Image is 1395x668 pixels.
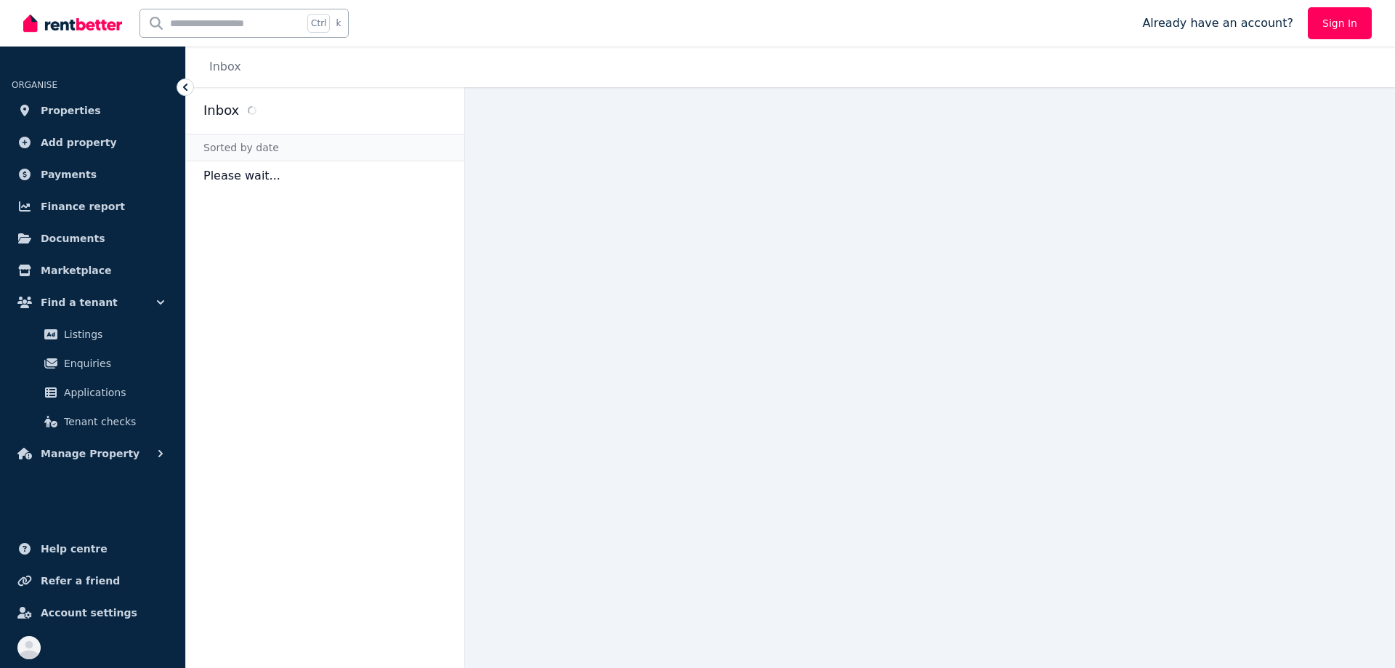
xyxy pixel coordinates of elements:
[12,192,174,221] a: Finance report
[41,572,120,589] span: Refer a friend
[12,288,174,317] button: Find a tenant
[41,230,105,247] span: Documents
[23,12,122,34] img: RentBetter
[12,128,174,157] a: Add property
[41,134,117,151] span: Add property
[41,445,139,462] span: Manage Property
[12,256,174,285] a: Marketplace
[12,534,174,563] a: Help centre
[209,60,241,73] a: Inbox
[17,349,168,378] a: Enquiries
[41,540,108,558] span: Help centre
[12,598,174,627] a: Account settings
[12,160,174,189] a: Payments
[64,413,162,430] span: Tenant checks
[41,166,97,183] span: Payments
[41,604,137,621] span: Account settings
[64,326,162,343] span: Listings
[186,161,464,190] p: Please wait...
[12,224,174,253] a: Documents
[41,198,125,215] span: Finance report
[17,407,168,436] a: Tenant checks
[186,134,464,161] div: Sorted by date
[12,80,57,90] span: ORGANISE
[203,100,239,121] h2: Inbox
[64,355,162,372] span: Enquiries
[1308,7,1372,39] a: Sign In
[186,47,259,87] nav: Breadcrumb
[17,320,168,349] a: Listings
[17,378,168,407] a: Applications
[41,262,111,279] span: Marketplace
[64,384,162,401] span: Applications
[12,96,174,125] a: Properties
[336,17,341,29] span: k
[12,439,174,468] button: Manage Property
[41,102,101,119] span: Properties
[1142,15,1293,32] span: Already have an account?
[307,14,330,33] span: Ctrl
[12,566,174,595] a: Refer a friend
[41,294,118,311] span: Find a tenant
